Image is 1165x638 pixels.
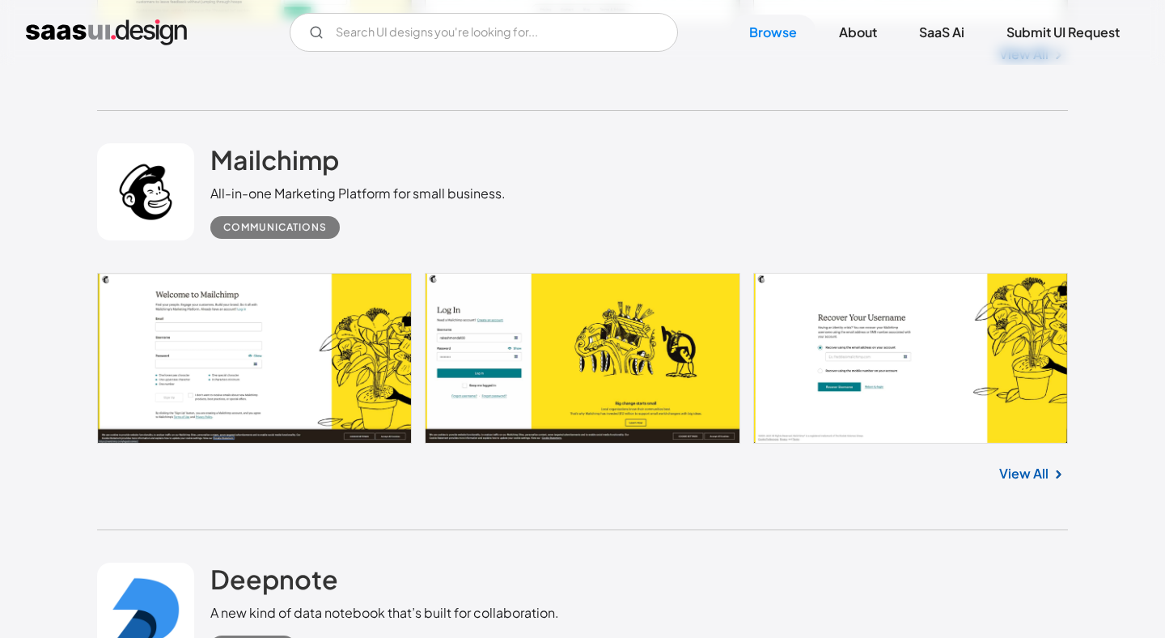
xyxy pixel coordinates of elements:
[210,563,338,595] h2: Deepnote
[26,19,187,45] a: home
[223,218,327,237] div: Communications
[820,15,896,50] a: About
[999,464,1048,483] a: View All
[210,563,338,603] a: Deepnote
[900,15,984,50] a: SaaS Ai
[987,15,1139,50] a: Submit UI Request
[730,15,816,50] a: Browse
[210,603,559,623] div: A new kind of data notebook that’s built for collaboration.
[210,143,339,184] a: Mailchimp
[290,13,678,52] input: Search UI designs you're looking for...
[210,184,506,203] div: All-in-one Marketing Platform for small business.
[210,143,339,176] h2: Mailchimp
[290,13,678,52] form: Email Form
